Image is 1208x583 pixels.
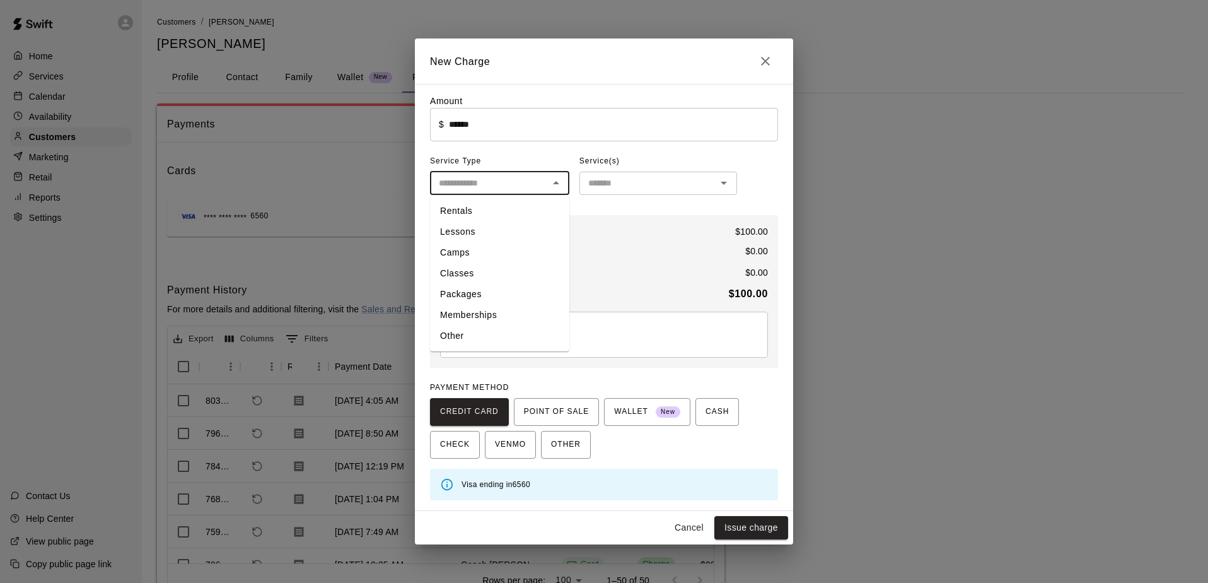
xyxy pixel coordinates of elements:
[547,174,565,192] button: Close
[541,431,591,459] button: OTHER
[430,305,569,326] li: Memberships
[579,151,620,172] span: Service(s)
[753,49,778,74] button: Close
[656,404,680,421] span: New
[614,402,680,422] span: WALLET
[430,221,569,242] li: Lessons
[430,326,569,346] li: Other
[706,402,729,422] span: CASH
[430,96,463,106] label: Amount
[715,174,733,192] button: Open
[695,398,739,426] button: CASH
[430,151,569,172] span: Service Type
[514,398,599,426] button: POINT OF SALE
[729,288,768,299] b: $ 100.00
[430,242,569,263] li: Camps
[430,201,569,221] li: Rentals
[495,435,526,455] span: VENMO
[430,383,509,392] span: PAYMENT METHOD
[745,266,768,279] p: $ 0.00
[604,398,690,426] button: WALLET New
[714,516,788,539] button: Issue charge
[440,402,499,422] span: CREDIT CARD
[430,263,569,284] li: Classes
[462,480,530,489] span: Visa ending in 6560
[735,225,768,238] p: $ 100.00
[439,118,444,131] p: $
[430,398,509,426] button: CREDIT CARD
[551,435,581,455] span: OTHER
[430,431,480,459] button: CHECK
[485,431,536,459] button: VENMO
[524,402,589,422] span: POINT OF SALE
[440,435,470,455] span: CHECK
[669,516,709,539] button: Cancel
[745,245,768,257] p: $ 0.00
[430,284,569,305] li: Packages
[415,38,793,84] h2: New Charge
